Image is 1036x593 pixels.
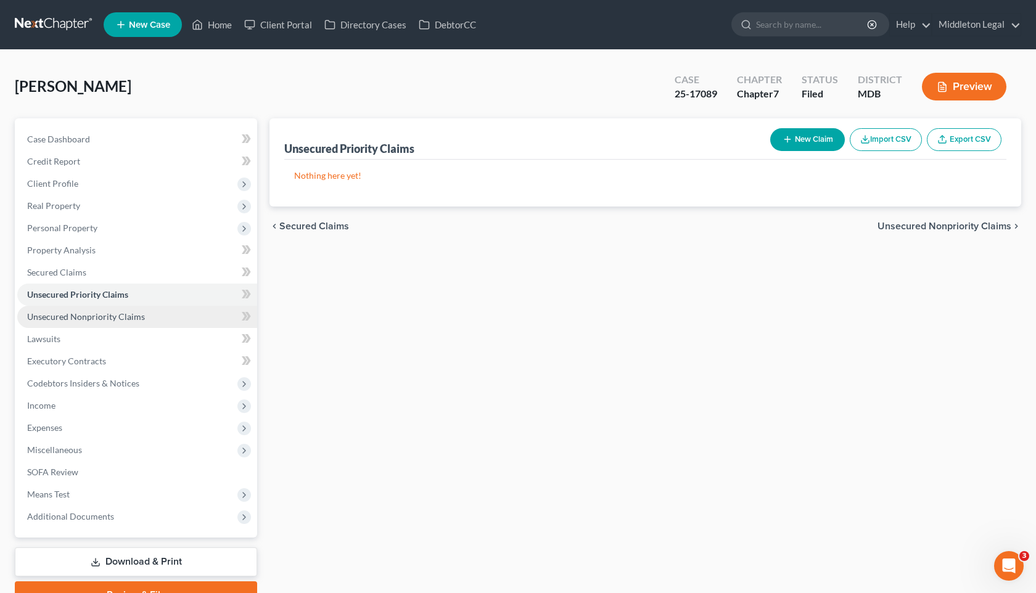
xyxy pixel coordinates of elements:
[858,73,902,87] div: District
[27,245,96,255] span: Property Analysis
[27,333,60,344] span: Lawsuits
[413,14,482,36] a: DebtorCC
[27,223,97,233] span: Personal Property
[802,87,838,101] div: Filed
[1019,551,1029,561] span: 3
[850,128,922,151] button: Import CSV
[27,356,106,366] span: Executory Contracts
[17,261,257,284] a: Secured Claims
[27,311,145,322] span: Unsecured Nonpriority Claims
[318,14,413,36] a: Directory Cases
[269,221,279,231] i: chevron_left
[802,73,838,87] div: Status
[27,267,86,277] span: Secured Claims
[27,289,128,300] span: Unsecured Priority Claims
[878,221,1021,231] button: Unsecured Nonpriority Claims chevron_right
[27,156,80,166] span: Credit Report
[17,284,257,306] a: Unsecured Priority Claims
[17,150,257,173] a: Credit Report
[773,88,779,99] span: 7
[675,73,717,87] div: Case
[1011,221,1021,231] i: chevron_right
[27,444,82,455] span: Miscellaneous
[890,14,931,36] a: Help
[858,87,902,101] div: MDB
[17,350,257,372] a: Executory Contracts
[294,170,997,182] p: Nothing here yet!
[17,306,257,328] a: Unsecured Nonpriority Claims
[15,547,257,576] a: Download & Print
[279,221,349,231] span: Secured Claims
[27,489,70,499] span: Means Test
[17,328,257,350] a: Lawsuits
[27,200,80,211] span: Real Property
[675,87,717,101] div: 25-17089
[27,400,55,411] span: Income
[737,73,782,87] div: Chapter
[17,239,257,261] a: Property Analysis
[186,14,238,36] a: Home
[927,128,1001,151] a: Export CSV
[238,14,318,36] a: Client Portal
[932,14,1021,36] a: Middleton Legal
[17,461,257,483] a: SOFA Review
[284,141,414,156] div: Unsecured Priority Claims
[756,13,869,36] input: Search by name...
[922,73,1006,100] button: Preview
[27,467,78,477] span: SOFA Review
[27,178,78,189] span: Client Profile
[27,422,62,433] span: Expenses
[17,128,257,150] a: Case Dashboard
[269,221,349,231] button: chevron_left Secured Claims
[129,20,170,30] span: New Case
[27,511,114,521] span: Additional Documents
[27,378,139,388] span: Codebtors Insiders & Notices
[737,87,782,101] div: Chapter
[878,221,1011,231] span: Unsecured Nonpriority Claims
[770,128,845,151] button: New Claim
[27,134,90,144] span: Case Dashboard
[15,77,131,95] span: [PERSON_NAME]
[994,551,1024,581] iframe: Intercom live chat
